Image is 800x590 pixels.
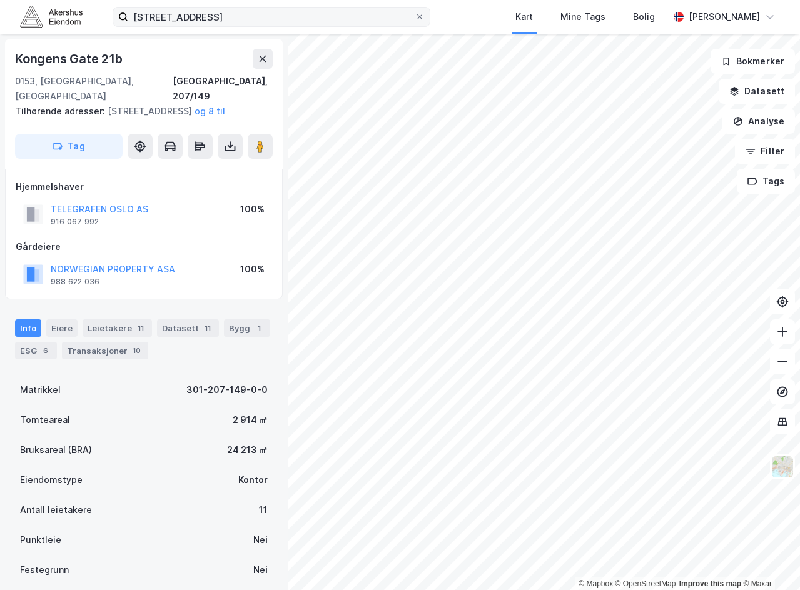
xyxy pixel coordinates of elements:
[46,319,78,337] div: Eiere
[15,319,41,337] div: Info
[771,455,794,479] img: Z
[16,239,272,254] div: Gårdeiere
[579,579,613,588] a: Mapbox
[238,472,268,487] div: Kontor
[515,9,533,24] div: Kart
[201,322,214,334] div: 11
[20,6,83,27] img: akershus-eiendom-logo.9091f326c980b4bce74ccdd9f866810c.svg
[186,382,268,397] div: 301-207-149-0-0
[15,49,125,69] div: Kongens Gate 21b
[20,472,83,487] div: Eiendomstype
[51,277,99,287] div: 988 622 036
[560,9,605,24] div: Mine Tags
[227,442,268,457] div: 24 213 ㎡
[20,442,92,457] div: Bruksareal (BRA)
[253,562,268,577] div: Nei
[20,562,69,577] div: Festegrunn
[240,262,265,277] div: 100%
[128,7,415,26] input: Søk på adresse, matrikkel, gårdeiere, leietakere eller personer
[737,169,795,194] button: Tags
[615,579,676,588] a: OpenStreetMap
[722,109,795,134] button: Analyse
[173,74,273,104] div: [GEOGRAPHIC_DATA], 207/149
[689,9,760,24] div: [PERSON_NAME]
[15,342,57,359] div: ESG
[51,217,99,227] div: 916 067 992
[20,382,61,397] div: Matrikkel
[737,530,800,590] iframe: Chat Widget
[711,49,795,74] button: Bokmerker
[253,322,265,334] div: 1
[15,106,108,116] span: Tilhørende adresser:
[62,342,148,359] div: Transaksjoner
[233,412,268,427] div: 2 914 ㎡
[20,532,61,547] div: Punktleie
[15,104,263,119] div: [STREET_ADDRESS]
[83,319,152,337] div: Leietakere
[134,322,147,334] div: 11
[39,344,52,357] div: 6
[15,74,173,104] div: 0153, [GEOGRAPHIC_DATA], [GEOGRAPHIC_DATA]
[240,202,265,217] div: 100%
[224,319,270,337] div: Bygg
[20,412,70,427] div: Tomteareal
[679,579,741,588] a: Improve this map
[259,502,268,517] div: 11
[130,344,143,357] div: 10
[16,179,272,194] div: Hjemmelshaver
[719,79,795,104] button: Datasett
[253,532,268,547] div: Nei
[633,9,655,24] div: Bolig
[735,139,795,164] button: Filter
[20,502,92,517] div: Antall leietakere
[15,134,123,159] button: Tag
[157,319,219,337] div: Datasett
[737,530,800,590] div: Kontrollprogram for chat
